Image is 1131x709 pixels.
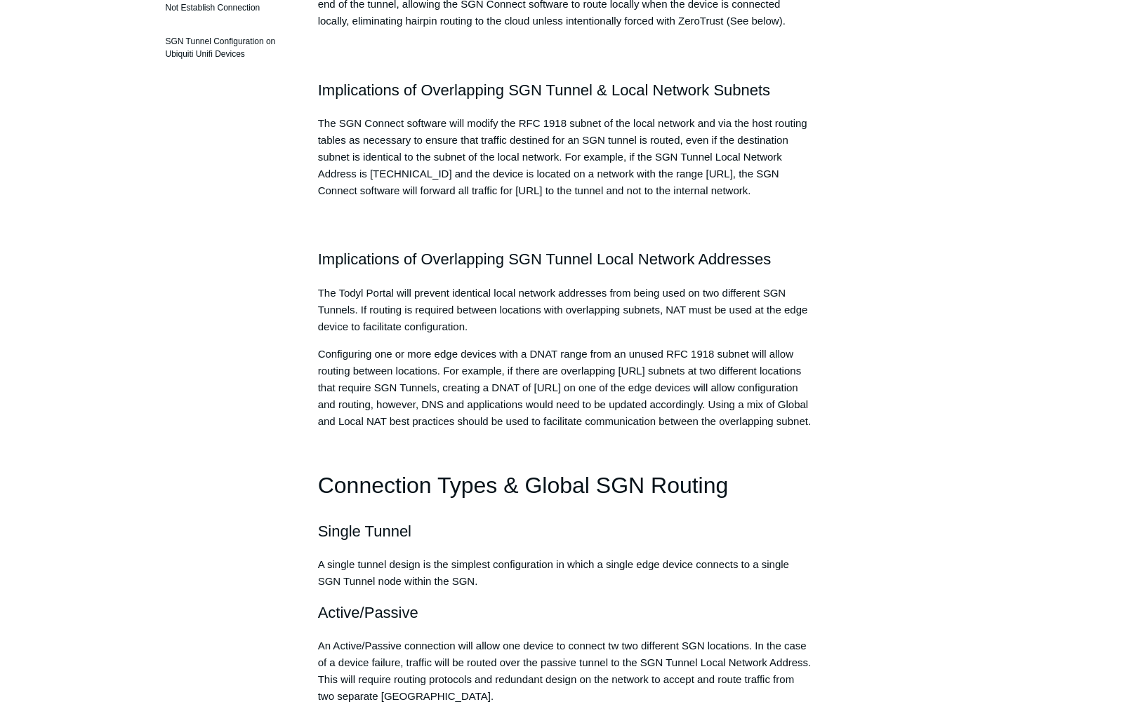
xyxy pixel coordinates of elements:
[318,522,411,540] span: Single Tunnel
[159,28,297,67] a: SGN Tunnel Configuration on Ubiquiti Unifi Devices
[318,604,418,621] span: Active/Passive
[318,117,807,196] span: The SGN Connect software will modify the RFC 1918 subnet of the local network and via the host ro...
[318,250,772,268] span: Implications of Overlapping SGN Tunnel Local Network Addresses
[318,287,808,332] span: The Todyl Portal will prevent identical local network addresses from being used on two different ...
[318,640,812,702] span: An Active/Passive connection will allow one device to connect tw two different SGN locations. In ...
[318,558,789,587] span: A single tunnel design is the simplest configuration in which a single edge device connects to a ...
[318,348,811,427] span: Configuring one or more edge devices with a DNAT range from an unused RFC 1918 subnet will allow ...
[318,473,729,498] span: Connection Types & Global SGN Routing
[318,81,770,99] span: Implications of Overlapping SGN Tunnel & Local Network Subnets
